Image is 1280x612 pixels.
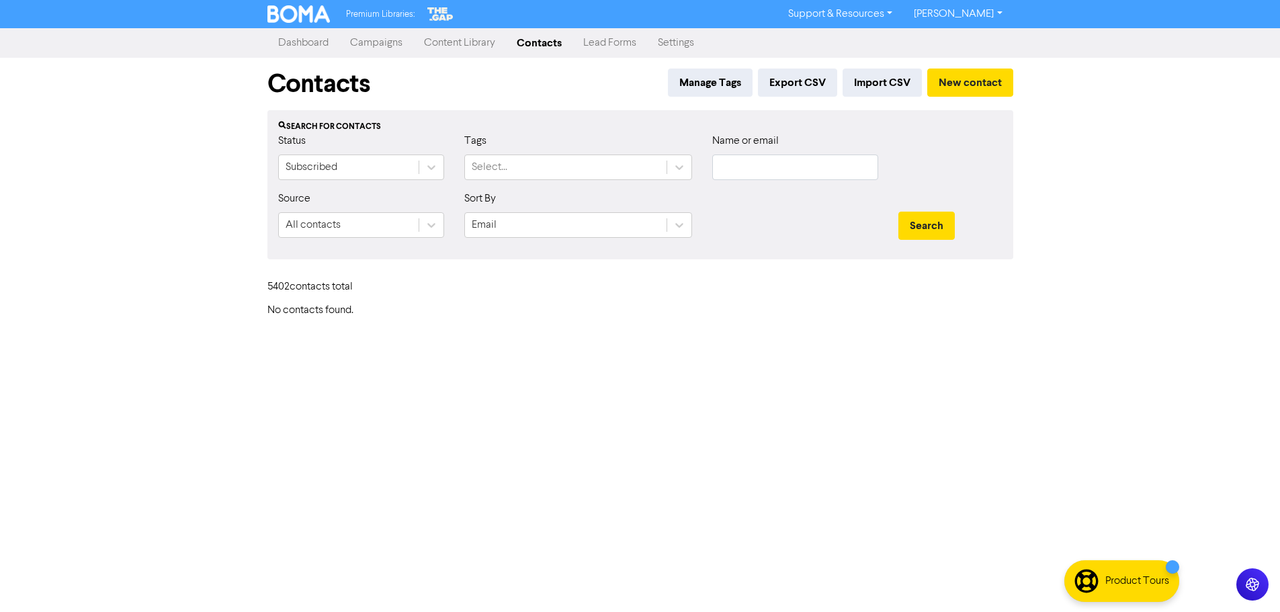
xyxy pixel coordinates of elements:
[339,30,413,56] a: Campaigns
[777,3,903,25] a: Support & Resources
[898,212,955,240] button: Search
[572,30,647,56] a: Lead Forms
[668,69,753,97] button: Manage Tags
[758,69,837,97] button: Export CSV
[927,69,1013,97] button: New contact
[712,133,779,149] label: Name or email
[425,5,455,23] img: The Gap
[286,217,341,233] div: All contacts
[413,30,506,56] a: Content Library
[267,281,375,294] h6: 5402 contact s total
[286,159,337,175] div: Subscribed
[278,191,310,207] label: Source
[472,217,497,233] div: Email
[267,304,1013,317] h6: No contacts found.
[278,121,1002,133] div: Search for contacts
[278,133,306,149] label: Status
[464,133,486,149] label: Tags
[506,30,572,56] a: Contacts
[267,30,339,56] a: Dashboard
[903,3,1013,25] a: [PERSON_NAME]
[472,159,507,175] div: Select...
[267,69,370,99] h1: Contacts
[267,5,331,23] img: BOMA Logo
[346,10,415,19] span: Premium Libraries:
[843,69,922,97] button: Import CSV
[647,30,705,56] a: Settings
[1213,548,1280,612] iframe: Chat Widget
[464,191,496,207] label: Sort By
